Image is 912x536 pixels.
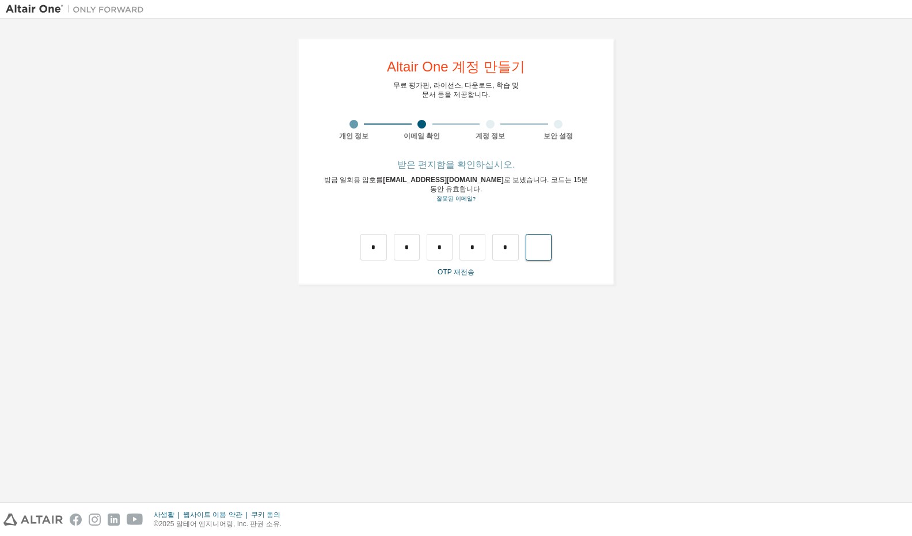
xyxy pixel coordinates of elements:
[393,81,519,99] div: 무료 평가판, 라이선스, 다운로드, 학습 및 문서 등을 제공합니다.
[89,514,101,526] img: instagram.svg
[6,3,150,15] img: 알테어 원
[159,520,282,528] font: 2025 알테어 엔지니어링, Inc. 판권 소유.
[388,131,457,141] div: 이메일 확인
[436,195,476,202] a: Go back to the registration form
[154,510,183,519] div: 사생활
[438,268,474,276] a: OTP 재전송
[183,510,251,519] div: 웹사이트 이용 약관
[320,131,388,141] div: 개인 정보
[320,161,592,168] div: 받은 편지함을 확인하십시오.
[320,175,592,203] div: 방금 일회용 암호를 로 보냈습니다. 코드는 15분 동안 유효합니다.
[251,510,287,519] div: 쿠키 동의
[3,514,63,526] img: altair_logo.svg
[154,519,287,529] p: ©
[70,514,82,526] img: facebook.svg
[387,60,525,74] div: Altair One 계정 만들기
[383,176,503,184] span: [EMAIL_ADDRESS][DOMAIN_NAME]
[456,131,525,141] div: 계정 정보
[127,514,143,526] img: youtube.svg
[108,514,120,526] img: linkedin.svg
[525,131,593,141] div: 보안 설정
